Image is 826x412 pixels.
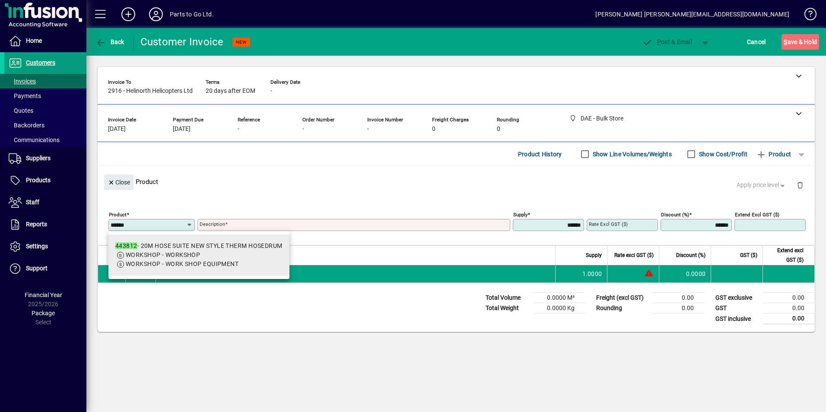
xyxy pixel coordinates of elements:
td: GST inclusive [711,314,763,324]
span: GST ($) [740,250,757,260]
span: Products [26,177,51,184]
span: Suppliers [26,155,51,162]
td: Rounding [592,303,652,314]
a: Home [4,30,86,52]
a: Suppliers [4,148,86,169]
span: - [367,126,369,133]
td: 0.00 [652,303,704,314]
td: 0.0000 Kg [533,303,585,314]
span: Cancel [747,35,766,49]
button: Product History [515,146,565,162]
span: Invoices [9,78,36,85]
span: Package [32,310,55,317]
div: Product [98,166,815,197]
span: Home [26,37,42,44]
mat-label: Discount (%) [661,212,689,218]
td: 0.0000 [659,265,711,282]
span: 20 days after EOM [206,88,255,95]
app-page-header-button: Close [102,178,136,186]
span: Reports [26,221,47,228]
a: Invoices [4,74,86,89]
span: Payments [9,92,41,99]
span: 0 [497,126,500,133]
a: Support [4,258,86,279]
td: Total Weight [481,303,533,314]
a: Backorders [4,118,86,133]
td: GST exclusive [711,293,763,303]
button: Cancel [745,34,768,50]
button: Add [114,6,142,22]
button: Back [93,34,127,50]
mat-label: Rate excl GST ($) [589,221,628,227]
span: Back [95,38,124,45]
label: Show Cost/Profit [697,150,747,158]
button: Delete [790,174,810,195]
mat-label: Product [109,212,127,218]
a: Knowledge Base [798,2,815,30]
span: 2916 - Helinorth Helicopters Ltd [108,88,193,95]
span: WORKSHOP - WORK SHOP EQUIPMENT [126,260,238,267]
mat-label: Supply [513,212,527,218]
button: Close [104,174,133,190]
em: 443812 [115,242,137,249]
span: [DATE] [108,126,126,133]
span: - [238,126,239,133]
span: Quotes [9,107,33,114]
span: 1.0000 [582,269,602,278]
span: Settings [26,243,48,250]
span: S [784,38,787,45]
div: [PERSON_NAME] [PERSON_NAME][EMAIL_ADDRESS][DOMAIN_NAME] [595,7,789,21]
a: Communications [4,133,86,147]
a: Staff [4,192,86,213]
span: Support [26,265,48,272]
span: Communications [9,136,60,143]
div: Customer Invoice [140,35,224,49]
button: Apply price level [733,177,790,193]
a: Settings [4,236,86,257]
span: Customers [26,59,55,66]
span: Financial Year [25,292,62,298]
div: Parts to Go Ltd. [170,7,214,21]
span: Discount (%) [676,250,705,260]
td: GST [711,303,763,314]
td: 0.00 [652,293,704,303]
span: 0 [432,126,435,133]
label: Show Line Volumes/Weights [591,150,672,158]
a: Payments [4,89,86,103]
span: [DATE] [173,126,191,133]
mat-label: Extend excl GST ($) [735,212,779,218]
span: ost & Email [642,38,692,45]
span: Supply [586,250,602,260]
td: 0.00 [763,303,815,314]
button: Profile [142,6,170,22]
mat-label: Description [200,221,225,227]
td: 0.0000 M³ [533,293,585,303]
td: Total Volume [481,293,533,303]
button: Save & Hold [782,34,819,50]
button: Post & Email [638,34,696,50]
span: Product History [518,147,562,161]
mat-option: 443812 - 20M HOSE SUITE NEW STYLE THERM HOSEDRUM [108,235,289,276]
span: Rate excl GST ($) [614,250,654,260]
span: Extend excl GST ($) [768,246,804,265]
app-page-header-button: Delete [790,181,810,189]
span: - [270,88,272,95]
a: Reports [4,214,86,235]
span: WORKSHOP - WORKSHOP [126,251,200,258]
span: Staff [26,199,39,206]
a: Products [4,170,86,191]
span: Close [108,175,130,190]
span: Apply price level [737,181,787,190]
span: - [302,126,304,133]
span: P [657,38,661,45]
span: ave & Hold [784,35,817,49]
td: Freight (excl GST) [592,293,652,303]
td: 0.00 [763,293,815,303]
span: NEW [236,39,247,45]
a: Quotes [4,103,86,118]
div: - 20M HOSE SUITE NEW STYLE THERM HOSEDRUM [115,241,283,250]
app-page-header-button: Back [86,34,134,50]
span: Backorders [9,122,44,129]
td: 0.00 [763,314,815,324]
